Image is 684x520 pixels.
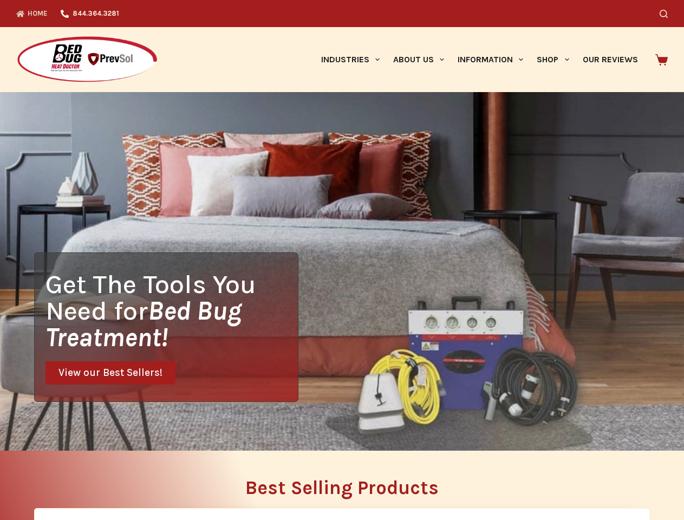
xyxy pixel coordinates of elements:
h1: Get The Tools You Need for [45,271,298,350]
h2: Best Selling Products [34,478,650,497]
a: Our Reviews [576,27,644,92]
i: Bed Bug Treatment! [45,295,242,353]
a: About Us [386,27,451,92]
span: View our Best Sellers! [58,368,162,378]
button: Search [660,10,668,18]
a: Information [451,27,530,92]
a: Shop [530,27,576,92]
nav: Primary [314,27,644,92]
a: Industries [314,27,386,92]
img: Prevsol/Bed Bug Heat Doctor [16,36,158,84]
a: View our Best Sellers! [45,361,175,385]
